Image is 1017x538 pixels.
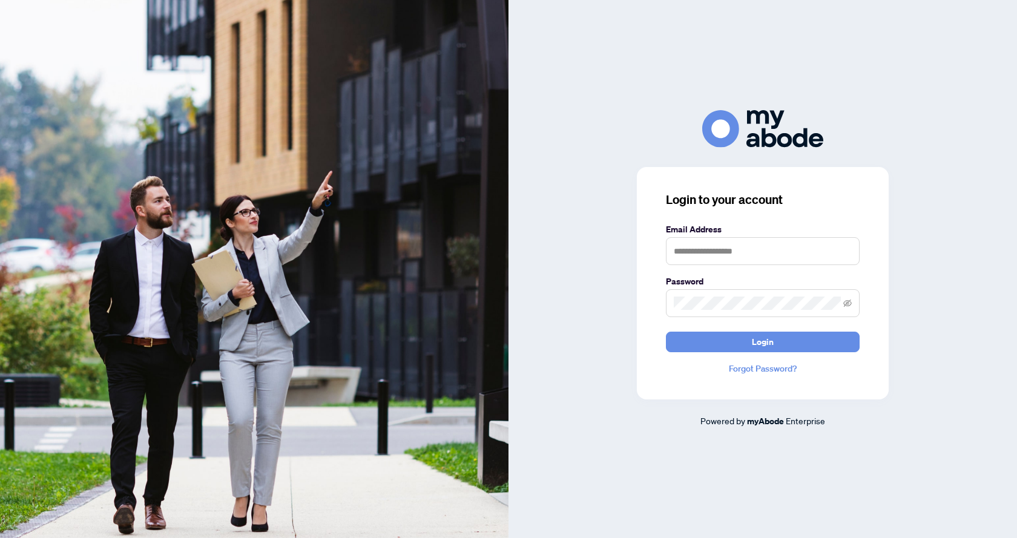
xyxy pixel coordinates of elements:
[666,275,860,288] label: Password
[747,415,784,428] a: myAbode
[843,299,852,307] span: eye-invisible
[702,110,823,147] img: ma-logo
[700,415,745,426] span: Powered by
[752,332,774,352] span: Login
[666,362,860,375] a: Forgot Password?
[666,223,860,236] label: Email Address
[666,191,860,208] h3: Login to your account
[666,332,860,352] button: Login
[786,415,825,426] span: Enterprise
